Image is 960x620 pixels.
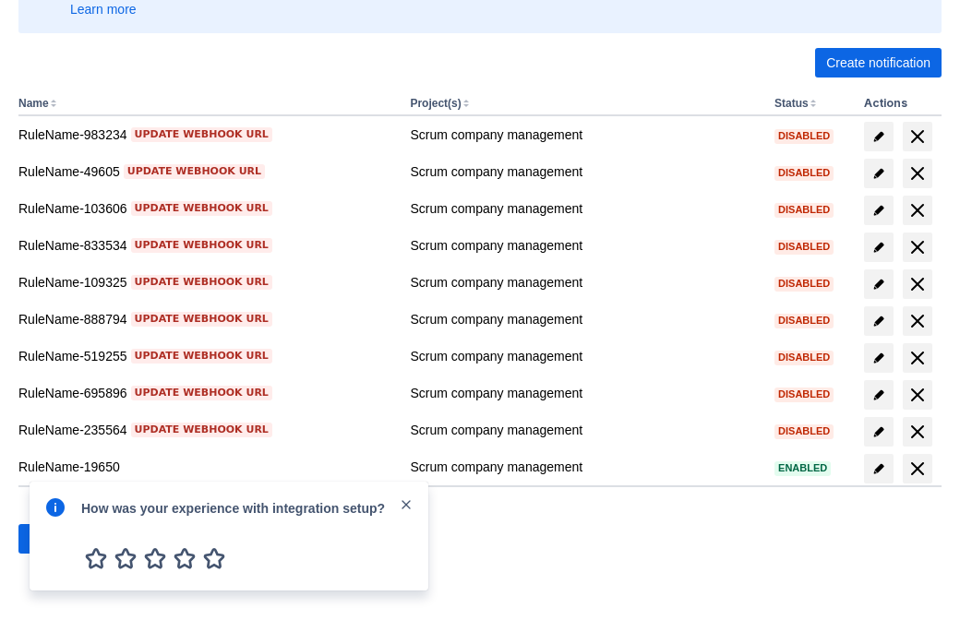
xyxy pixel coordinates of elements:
span: delete [906,125,929,148]
button: Project(s) [410,97,461,110]
span: edit [871,203,886,218]
span: delete [906,384,929,406]
span: Enabled [774,463,831,473]
span: delete [906,421,929,443]
div: RuleName-49605 [18,162,395,181]
span: delete [906,162,929,185]
span: edit [871,129,886,144]
span: Update webhook URL [135,386,269,400]
span: delete [906,347,929,369]
div: RuleName-695896 [18,384,395,402]
span: Disabled [774,316,834,326]
div: RuleName-235564 [18,421,395,439]
div: RuleName-888794 [18,310,395,328]
div: Scrum company management [410,273,760,292]
div: Scrum company management [410,347,760,365]
span: delete [906,273,929,295]
span: 1 [81,543,111,573]
span: Update webhook URL [135,423,269,437]
span: Update webhook URL [135,349,269,364]
span: delete [906,199,929,221]
span: edit [871,387,886,402]
div: Scrum company management [410,162,760,181]
button: Status [774,97,809,110]
span: Update webhook URL [135,238,269,253]
div: Scrum company management [410,199,760,218]
div: Scrum company management [410,310,760,328]
button: Create notification [815,48,942,77]
div: Scrum company management [410,458,760,476]
span: Disabled [774,242,834,252]
span: delete [906,310,929,332]
div: How was your experience with integration setup? [81,496,399,518]
span: edit [871,277,886,292]
span: info [44,496,66,519]
div: RuleName-19650 [18,458,395,476]
div: RuleName-983234 [18,125,395,144]
th: Actions [857,92,942,116]
span: edit [871,461,886,476]
span: Disabled [774,168,834,178]
div: RuleName-833534 [18,236,395,255]
span: edit [871,314,886,328]
div: Scrum company management [410,236,760,255]
div: RuleName-109325 [18,273,395,292]
span: 4 [170,543,199,573]
span: close [399,497,414,512]
button: Name [18,97,49,110]
span: Disabled [774,131,834,141]
span: delete [906,458,929,480]
div: Scrum company management [410,384,760,402]
span: edit [871,351,886,365]
span: edit [871,424,886,439]
span: Update webhook URL [127,164,261,179]
div: RuleName-519255 [18,347,395,365]
span: Create notification [826,48,930,77]
span: Disabled [774,389,834,399]
span: Update webhook URL [135,312,269,327]
span: 2 [111,543,140,573]
div: RuleName-103606 [18,199,395,218]
div: Scrum company management [410,125,760,144]
span: Disabled [774,279,834,289]
span: Disabled [774,352,834,363]
span: Disabled [774,426,834,436]
span: edit [871,166,886,181]
span: Disabled [774,205,834,215]
span: delete [906,236,929,258]
span: 3 [140,543,170,573]
span: Update webhook URL [135,127,269,142]
span: Update webhook URL [135,275,269,290]
span: 5 [199,543,229,573]
span: edit [871,240,886,255]
span: Update webhook URL [135,201,269,216]
div: Scrum company management [410,421,760,439]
